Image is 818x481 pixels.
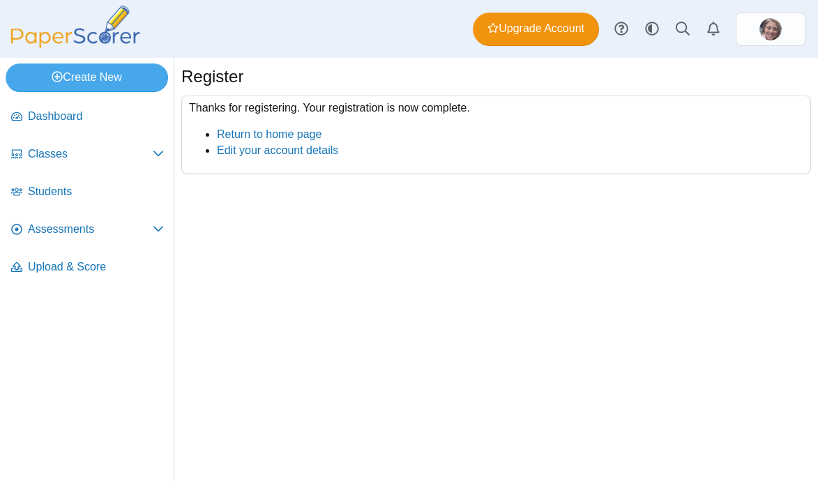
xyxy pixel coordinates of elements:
[6,63,168,91] a: Create New
[28,109,164,124] span: Dashboard
[6,6,145,48] img: PaperScorer
[6,100,169,134] a: Dashboard
[473,13,599,46] a: Upgrade Account
[181,65,243,89] h1: Register
[6,176,169,209] a: Students
[487,21,584,36] span: Upgrade Account
[28,184,164,199] span: Students
[6,138,169,171] a: Classes
[698,14,729,45] a: Alerts
[28,146,153,162] span: Classes
[759,18,782,40] span: Juliana Blitzer
[759,18,782,40] img: ps.f1HYYUnrX3vbNe9j
[217,144,338,156] a: Edit your account details
[736,13,805,46] a: ps.f1HYYUnrX3vbNe9j
[6,251,169,284] a: Upload & Score
[6,213,169,247] a: Assessments
[28,259,164,275] span: Upload & Score
[6,38,145,50] a: PaperScorer
[181,96,811,174] div: Thanks for registering. Your registration is now complete.
[217,128,321,140] a: Return to home page
[28,222,153,237] span: Assessments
